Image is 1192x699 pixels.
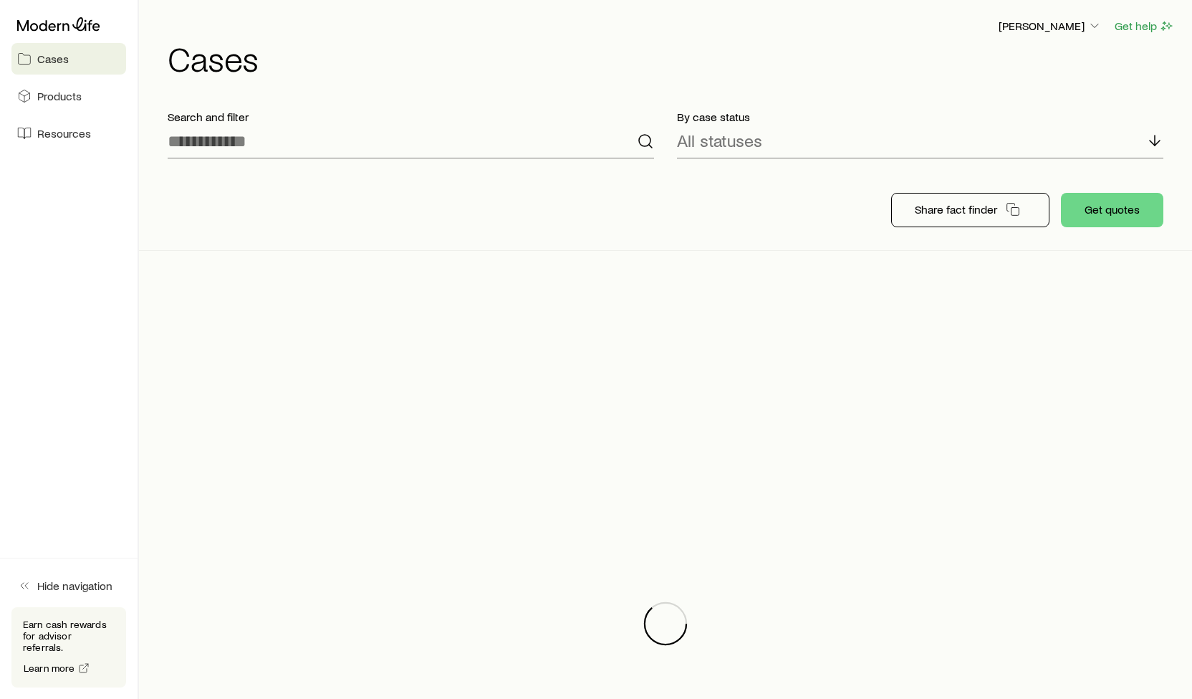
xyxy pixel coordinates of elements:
[915,202,997,217] p: Share fact finder
[11,570,126,601] button: Hide navigation
[1114,18,1175,34] button: Get help
[37,52,69,66] span: Cases
[677,130,762,151] p: All statuses
[999,19,1102,33] p: [PERSON_NAME]
[11,607,126,688] div: Earn cash rewards for advisor referrals.Learn more
[11,118,126,149] a: Resources
[24,663,75,673] span: Learn more
[37,579,112,593] span: Hide navigation
[11,80,126,112] a: Products
[891,193,1049,227] button: Share fact finder
[1061,193,1163,227] button: Get quotes
[23,619,115,653] p: Earn cash rewards for advisor referrals.
[998,18,1102,35] button: [PERSON_NAME]
[37,126,91,141] span: Resources
[168,110,654,124] p: Search and filter
[37,89,82,103] span: Products
[168,41,1175,75] h1: Cases
[677,110,1163,124] p: By case status
[11,43,126,75] a: Cases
